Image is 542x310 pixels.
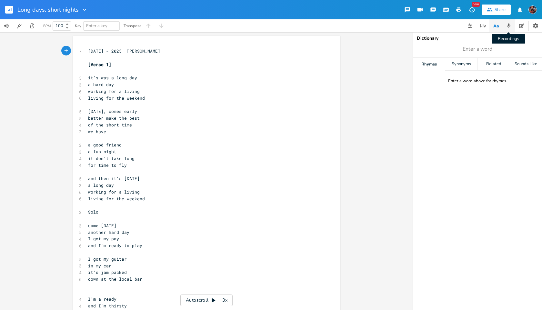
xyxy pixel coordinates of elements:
span: and I'm ready to play [88,243,142,248]
div: Related [478,58,510,71]
span: and I'm thirsty [88,303,127,309]
span: working for a living [88,88,140,94]
div: Enter a word above for rhymes. [448,78,507,84]
div: Synonyms [445,58,477,71]
div: 3x [219,295,231,306]
div: BPM [43,24,51,28]
span: working for a living [88,189,140,195]
span: better make the best [88,115,140,121]
span: and then it's [DATE] [88,175,140,181]
button: New [465,4,478,15]
span: it don't take long [88,155,135,161]
div: Autoscroll [180,295,233,306]
span: Enter a word [463,45,492,53]
span: down at the local bar [88,276,142,282]
span: [Verse 1] [88,62,111,67]
div: Transpose [124,24,141,28]
span: Long days, short nights [17,7,79,13]
span: in my car [88,263,111,269]
div: Share [495,7,506,13]
button: Share [482,5,511,15]
span: I'm a ready [88,296,116,302]
span: [DATE], comes early [88,108,137,114]
div: Key [75,24,81,28]
span: I got my pay [88,236,119,242]
span: it's was a long day [88,75,137,81]
span: a hard day [88,82,114,87]
button: Recordings [502,19,515,32]
img: Denis Bastarache [528,5,537,14]
span: living for the weekend [88,95,145,101]
span: for time to fly [88,162,127,168]
span: another hard day [88,229,129,235]
span: Enter a key [86,23,107,29]
span: it's jam packed [88,269,127,275]
span: we have [88,129,106,135]
div: New [472,2,480,7]
span: [DATE] - 2025 [PERSON_NAME] [88,48,160,54]
span: come [DATE] [88,223,116,228]
div: Rhymes [413,58,445,71]
span: of the short time [88,122,132,128]
span: I got my guitar [88,256,127,262]
div: Dictionary [417,36,538,41]
span: a good friend [88,142,122,148]
span: living for the weekend [88,196,145,202]
span: Solo [88,209,98,215]
span: a long day [88,182,114,188]
span: a fun night [88,149,116,155]
div: Sounds Like [510,58,542,71]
